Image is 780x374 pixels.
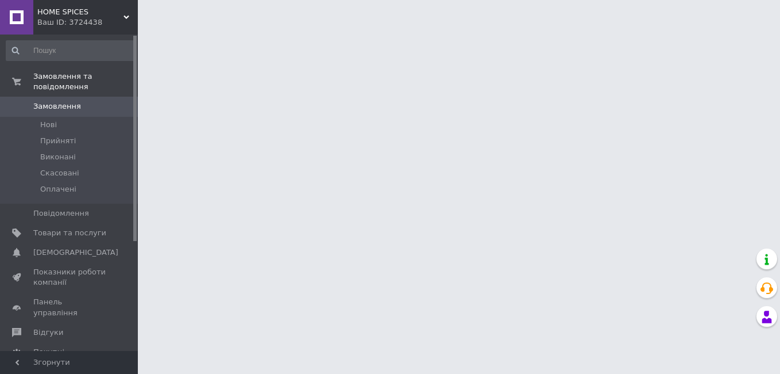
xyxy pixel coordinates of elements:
[40,168,79,178] span: Скасовані
[40,120,57,130] span: Нові
[33,228,106,238] span: Товари та послуги
[33,327,63,338] span: Відгуки
[33,101,81,112] span: Замовлення
[6,40,136,61] input: Пошук
[37,7,123,17] span: HOME SPICES
[33,208,89,219] span: Повідомлення
[33,71,138,92] span: Замовлення та повідомлення
[40,184,76,194] span: Оплачені
[37,17,138,28] div: Ваш ID: 3724438
[40,152,76,162] span: Виконані
[33,247,118,258] span: [DEMOGRAPHIC_DATA]
[40,136,76,146] span: Прийняті
[33,267,106,288] span: Показники роботи компанії
[33,297,106,318] span: Панель управління
[33,347,64,357] span: Покупці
